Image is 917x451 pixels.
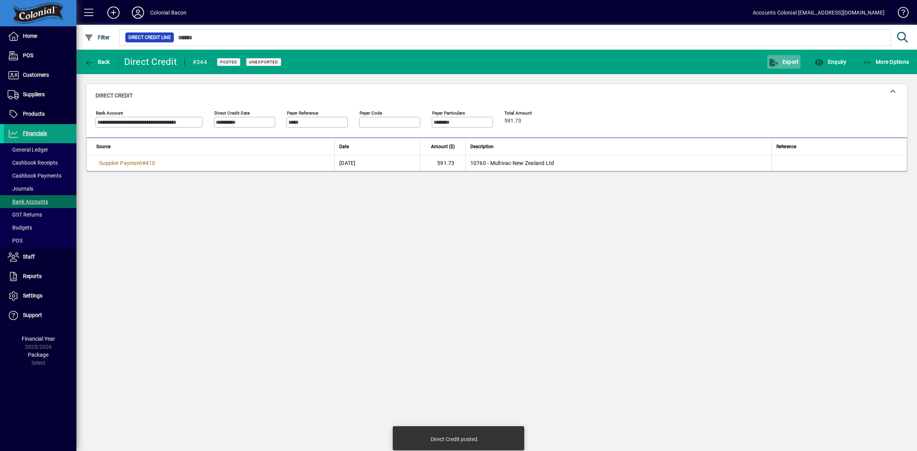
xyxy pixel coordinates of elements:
span: POS [8,238,23,244]
span: Description [470,142,494,151]
span: Unexported [249,60,278,65]
span: Direct Credit Line [128,34,171,41]
span: Reference [776,142,796,151]
button: Export [767,55,800,69]
button: Enquiry [813,55,848,69]
a: POS [4,234,76,247]
button: Add [101,6,126,19]
span: Date [339,142,349,151]
a: Supplier Payment#410 [96,159,158,167]
span: Financial Year [22,336,55,342]
span: Posted [220,60,237,65]
app-page-header-button: Back [76,55,118,69]
span: Staff [23,254,35,260]
button: Filter [83,31,112,44]
a: Journals [4,182,76,195]
span: Customers [23,72,49,78]
span: Budgets [8,225,32,231]
a: Bank Accounts [4,195,76,208]
span: Support [23,312,42,318]
span: Bank Accounts [8,199,48,205]
a: Knowledge Base [892,2,907,26]
span: Settings [23,293,42,299]
div: #344 [193,56,207,68]
span: GST Returns [8,212,42,218]
span: 10760 - Multivac-New Zealand Ltd [470,160,554,166]
span: Source [96,142,110,151]
span: General Ledger [8,147,48,153]
span: Financials [23,130,47,136]
button: Back [83,55,112,69]
span: Total Amount [504,111,550,116]
a: Support [4,306,76,325]
mat-label: Bank Account [96,110,123,116]
span: # [142,160,146,166]
span: 591.73 [504,118,521,124]
mat-label: Payer Reference [287,110,318,116]
span: Back [84,59,110,65]
div: Direct Credit [124,56,177,68]
span: Package [28,352,49,358]
span: 410 [146,160,155,166]
span: Filter [84,34,110,40]
a: Reports [4,267,76,286]
a: Products [4,105,76,124]
span: Cashbook Receipts [8,160,58,166]
div: Date [339,142,415,151]
span: Suppliers [23,91,45,97]
span: Journals [8,186,33,192]
a: POS [4,46,76,65]
a: Home [4,27,76,46]
div: Reference [776,142,897,151]
span: Supplier Payment [99,160,142,166]
span: Home [23,33,37,39]
a: General Ledger [4,143,76,156]
a: GST Returns [4,208,76,221]
span: Products [23,111,45,117]
span: POS [23,52,33,58]
a: Cashbook Payments [4,169,76,182]
span: Reports [23,273,42,279]
mat-label: Payer Code [360,110,382,116]
a: Cashbook Receipts [4,156,76,169]
div: Description [470,142,767,151]
a: Customers [4,66,76,85]
a: Settings [4,286,76,306]
div: Direct Credit posted. [431,435,479,443]
div: Amount ($) [424,142,462,151]
td: 591.73 [420,155,465,171]
span: Cashbook Payments [8,173,62,179]
a: Staff [4,247,76,267]
a: Budgets [4,221,76,234]
a: Suppliers [4,85,76,104]
span: More Options [863,59,909,65]
div: Colonial Bacon [150,6,186,19]
span: Amount ($) [431,142,455,151]
div: Source [96,142,330,151]
button: More Options [861,55,911,69]
span: Enquiry [815,59,846,65]
mat-label: Payer Particulars [432,110,465,116]
mat-label: Direct Credit Date [214,110,250,116]
div: Accounts Colonial [EMAIL_ADDRESS][DOMAIN_NAME] [753,6,885,19]
button: Profile [126,6,150,19]
span: Export [769,59,799,65]
td: [DATE] [334,155,420,171]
